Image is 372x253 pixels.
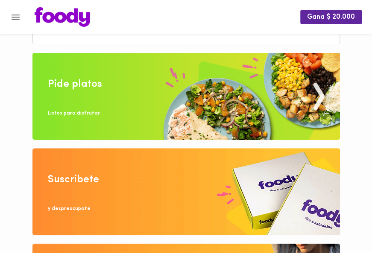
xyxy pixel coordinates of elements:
button: Gana $ 20.000 [300,10,362,24]
button: Menu [5,7,26,28]
img: Disfruta bajar de peso [32,148,340,235]
div: y despreocupate [48,205,91,213]
div: Suscribete [48,172,99,187]
img: Pide un Platos [32,53,340,140]
iframe: Messagebird Livechat Widget [331,212,372,253]
div: Listos para disfrutar [48,110,100,117]
span: Gana $ 20.000 [307,13,355,21]
div: Pide platos [48,77,102,92]
img: logo.png [35,7,90,27]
